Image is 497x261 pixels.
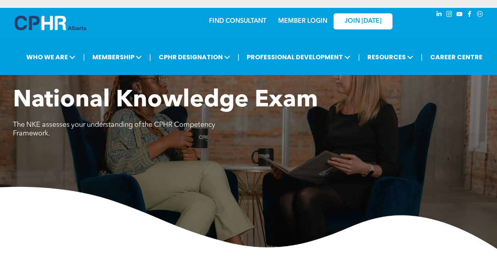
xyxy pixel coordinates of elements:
[476,10,484,20] a: Social network
[365,50,416,64] span: RESOURCES
[156,50,233,64] span: CPHR DESIGNATION
[466,10,474,20] a: facebook
[455,10,464,20] a: youtube
[83,49,85,65] li: |
[334,13,392,29] a: JOIN [DATE]
[435,10,444,20] a: linkedin
[238,49,240,65] li: |
[209,18,266,24] a: FIND CONSULTANT
[445,10,454,20] a: instagram
[24,50,78,64] span: WHO WE ARE
[421,49,423,65] li: |
[15,16,86,30] img: A blue and white logo for cp alberta
[244,50,353,64] span: PROFESSIONAL DEVELOPMENT
[13,121,215,137] span: The NKE assesses your understanding of the CPHR Competency Framework.
[149,49,151,65] li: |
[278,18,327,24] a: MEMBER LOGIN
[358,49,360,65] li: |
[428,50,485,64] a: CAREER CENTRE
[345,18,381,25] span: JOIN [DATE]
[13,89,318,112] span: National Knowledge Exam
[90,50,144,64] span: MEMBERSHIP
